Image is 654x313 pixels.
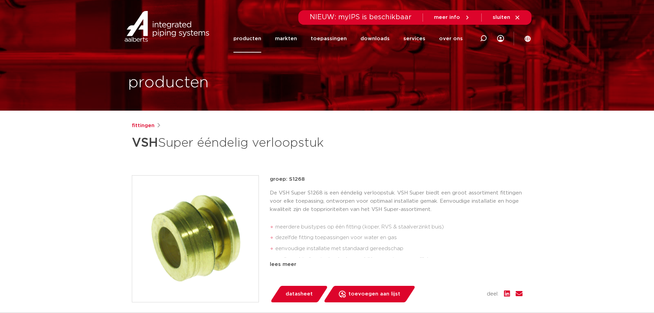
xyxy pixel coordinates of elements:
[132,122,154,130] a: fittingen
[275,243,523,254] li: eenvoudige installatie met standaard gereedschap
[434,14,470,21] a: meer info
[360,25,390,53] a: downloads
[132,137,158,149] strong: VSH
[233,25,463,53] nav: Menu
[270,286,328,302] a: datasheet
[270,260,523,269] div: lees meer
[132,133,390,153] h1: Super ééndelig verloopstuk
[403,25,425,53] a: services
[286,289,313,300] span: datasheet
[275,254,523,265] li: snelle verbindingstechnologie waarbij her-montage mogelijk is
[128,72,209,94] h1: producten
[275,25,297,53] a: markten
[311,25,347,53] a: toepassingen
[497,25,504,53] div: my IPS
[270,175,523,183] p: groep: S1268
[132,176,259,302] img: Product Image for VSH Super ééndelig verloopstuk
[487,290,498,298] span: deel:
[348,289,400,300] span: toevoegen aan lijst
[270,189,523,214] p: De VSH Super S1268 is een ééndelig verloopstuk. VSH Super biedt een groot assortiment fittingen v...
[310,14,412,21] span: NIEUW: myIPS is beschikbaar
[493,14,520,21] a: sluiten
[439,25,463,53] a: over ons
[434,15,460,20] span: meer info
[233,25,261,53] a: producten
[493,15,510,20] span: sluiten
[275,222,523,233] li: meerdere buistypes op één fitting (koper, RVS & staalverzinkt buis)
[275,232,523,243] li: dezelfde fitting toepassingen voor water en gas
